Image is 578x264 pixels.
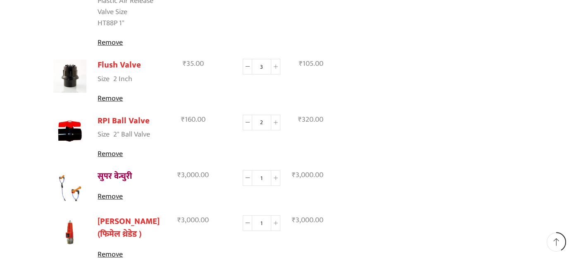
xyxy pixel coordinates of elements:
[177,214,181,226] span: ₹
[98,149,167,160] a: Remove
[98,214,160,241] a: [PERSON_NAME] (फिमेल थ्रेडेड )
[252,170,271,186] input: Product quantity
[98,129,110,140] dt: Size
[113,130,150,140] p: 2" Ball Valve
[298,113,323,126] bdi: 320.00
[252,59,271,74] input: Product quantity
[98,58,141,72] a: Flush Valve
[53,216,86,249] img: pressure relief valve
[298,113,302,126] span: ₹
[292,169,323,181] bdi: 3,000.00
[53,115,86,149] img: Flow Control Valve
[98,37,167,48] a: Remove
[98,114,150,128] a: RPI Ball Valve
[98,18,124,29] p: HT88P 1"
[252,115,271,130] input: Product quantity
[299,58,303,70] span: ₹
[183,58,186,70] span: ₹
[177,169,209,181] bdi: 3,000.00
[252,215,271,231] input: Product quantity
[98,169,132,183] a: सुपर वेन्चुरी
[181,113,185,126] span: ₹
[292,214,323,226] bdi: 3,000.00
[292,214,296,226] span: ₹
[181,113,205,126] bdi: 160.00
[113,74,132,85] p: 2 Inch
[299,58,323,70] bdi: 105.00
[53,171,86,204] img: Heera Super Venturi
[292,169,296,181] span: ₹
[98,74,110,85] dt: Size
[183,58,204,70] bdi: 35.00
[53,60,86,93] img: Flush valve
[98,93,167,104] a: Remove
[177,214,209,226] bdi: 3,000.00
[177,169,181,181] span: ₹
[98,191,167,202] a: Remove
[98,249,167,260] a: Remove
